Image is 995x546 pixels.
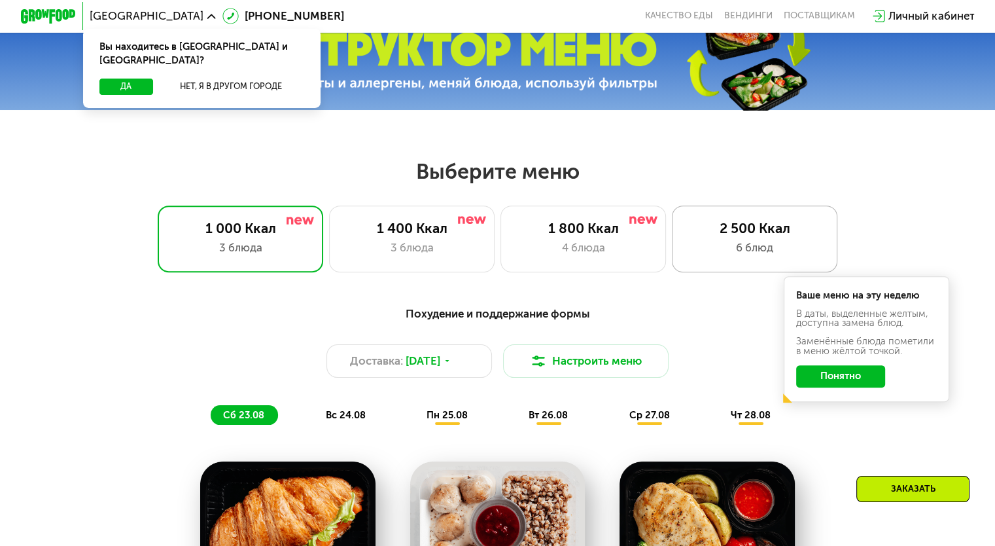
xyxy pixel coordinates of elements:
[784,10,855,22] div: поставщикам
[724,10,773,22] a: Вендинги
[796,337,937,356] div: Заменённые блюда пометили в меню жёлтой точкой.
[503,344,669,378] button: Настроить меню
[325,409,365,421] span: вс 24.08
[44,158,951,185] h2: Выберите меню
[223,409,264,421] span: сб 23.08
[796,365,885,388] button: Понятно
[645,10,713,22] a: Качество еды
[158,79,304,95] button: Нет, я в другом городе
[796,309,937,329] div: В даты, выделенные желтым, доступна замена блюд.
[90,10,203,22] span: [GEOGRAPHIC_DATA]
[222,8,344,24] a: [PHONE_NUMBER]
[99,79,152,95] button: Да
[629,409,669,421] span: ср 27.08
[686,220,823,236] div: 2 500 Ккал
[172,220,309,236] div: 1 000 Ккал
[796,291,937,300] div: Ваше меню на эту неделю
[888,8,974,24] div: Личный кабинет
[686,240,823,256] div: 6 блюд
[172,240,309,256] div: 3 блюда
[343,240,480,256] div: 3 блюда
[515,240,652,256] div: 4 блюда
[731,409,771,421] span: чт 28.08
[88,305,907,322] div: Похудение и поддержание формы
[529,409,568,421] span: вт 26.08
[343,220,480,236] div: 1 400 Ккал
[406,353,440,369] span: [DATE]
[856,476,969,502] div: Заказать
[427,409,468,421] span: пн 25.08
[515,220,652,236] div: 1 800 Ккал
[350,353,403,369] span: Доставка:
[83,29,321,79] div: Вы находитесь в [GEOGRAPHIC_DATA] и [GEOGRAPHIC_DATA]?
